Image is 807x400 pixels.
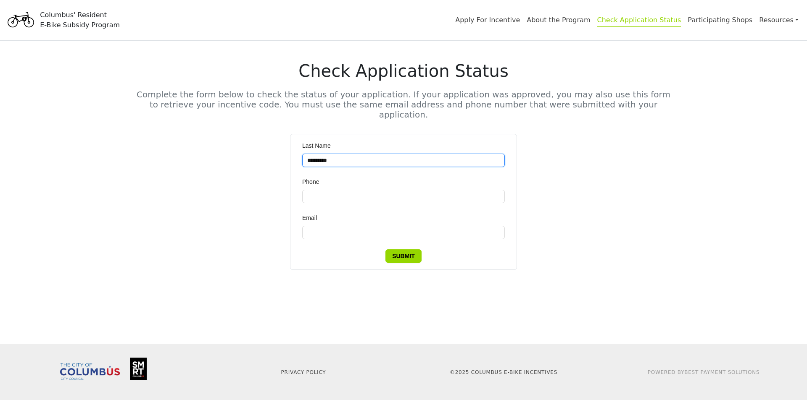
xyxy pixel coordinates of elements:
a: About the Program [527,16,590,24]
label: Last Name [302,141,337,150]
input: Phone [302,190,505,203]
h5: Complete the form below to check the status of your application. If your application was approved... [136,89,671,120]
a: Participating Shops [688,16,752,24]
label: Email [302,213,323,222]
label: Phone [302,177,325,186]
a: Apply For Incentive [455,16,520,24]
a: Privacy Policy [281,369,326,375]
input: Email [302,226,505,239]
img: npw-badge-icon-locked.svg [491,193,498,200]
a: Check Application Status [597,16,681,27]
img: Program logo [5,5,37,35]
img: Columbus City Council [60,363,120,380]
button: Submit [385,249,422,263]
a: Resources [759,12,799,29]
a: Powered ByBest Payment Solutions [648,369,760,375]
span: Submit [392,251,415,261]
img: Smart Columbus [130,358,147,380]
input: Last Name [302,154,505,167]
h1: Check Application Status [136,61,671,81]
p: © 2025 Columbus E-Bike Incentives [409,369,599,376]
a: Columbus' ResidentE-Bike Subsidy Program [5,15,120,25]
div: Columbus' Resident E-Bike Subsidy Program [40,10,120,30]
